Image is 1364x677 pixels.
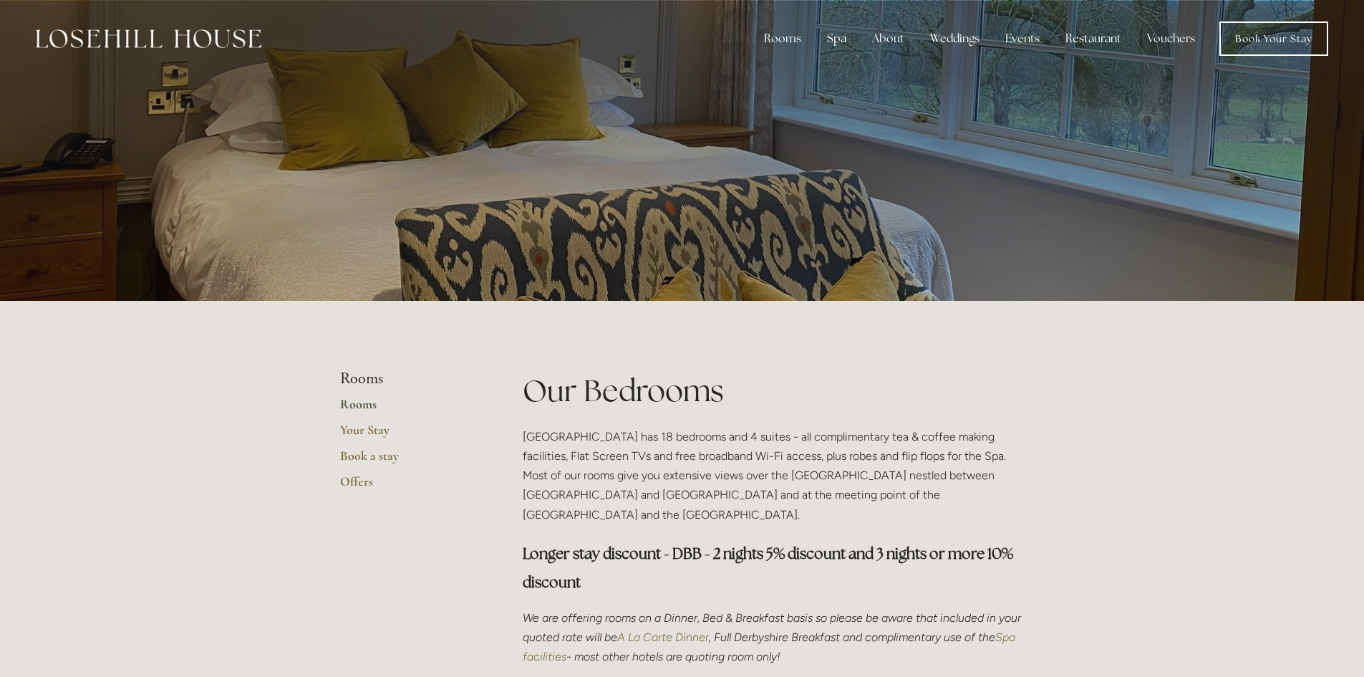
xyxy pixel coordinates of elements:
[523,370,1025,412] h1: Our Bedrooms
[340,396,477,422] a: Rooms
[709,630,995,644] em: , Full Derbyshire Breakfast and complimentary use of the
[566,650,780,663] em: - most other hotels are quoting room only!
[919,24,991,53] div: Weddings
[1219,21,1328,56] a: Book Your Stay
[1054,24,1133,53] div: Restaurant
[340,474,477,499] a: Offers
[340,370,477,388] li: Rooms
[523,427,1025,524] p: [GEOGRAPHIC_DATA] has 18 bedrooms and 4 suites - all complimentary tea & coffee making facilities...
[617,630,709,644] a: A La Carte Dinner
[340,422,477,448] a: Your Stay
[523,611,1024,644] em: We are offering rooms on a Dinner, Bed & Breakfast basis so please be aware that included in your...
[36,29,261,48] img: Losehill House
[994,24,1051,53] div: Events
[340,448,477,474] a: Book a stay
[861,24,916,53] div: About
[753,24,813,53] div: Rooms
[523,544,1016,592] strong: Longer stay discount - DBB - 2 nights 5% discount and 3 nights or more 10% discount
[816,24,858,53] div: Spa
[1136,24,1206,53] a: Vouchers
